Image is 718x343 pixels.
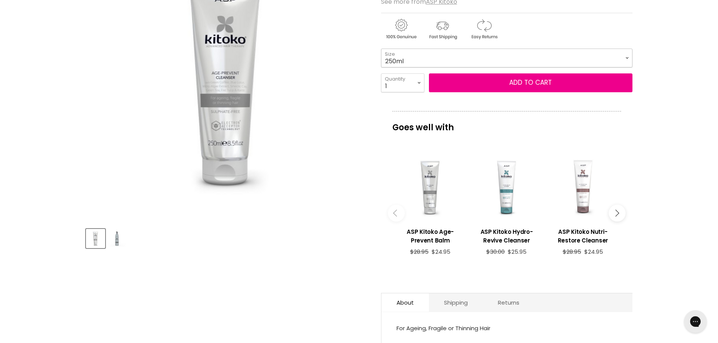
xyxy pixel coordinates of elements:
[108,230,126,247] img: ASP Kitoko Age-Prevent Cleanser
[472,227,541,245] h3: ASP Kitoko Hydro-Revive Cleanser
[472,222,541,248] a: View product:ASP Kitoko Hydro-Revive Cleanser
[563,248,581,256] span: $28.95
[464,18,504,41] img: returns.gif
[381,18,421,41] img: genuine.gif
[486,248,505,256] span: $30.00
[429,73,632,92] button: Add to cart
[423,18,462,41] img: shipping.gif
[483,293,534,312] a: Returns
[396,227,465,245] h3: ASP Kitoko Age-Prevent Balm
[392,111,621,136] p: Goes well with
[548,222,617,248] a: View product:ASP Kitoko Nutri-Restore Cleanser
[548,227,617,245] h3: ASP Kitoko Nutri-Restore Cleanser
[584,248,603,256] span: $24.95
[680,308,710,335] iframe: Gorgias live chat messenger
[432,248,450,256] span: $24.95
[397,323,617,343] div: For Ageing, Fragile or Thinning Hair
[86,229,105,248] button: ASP Kitoko Age-Prevent Cleanser
[107,229,127,248] button: ASP Kitoko Age-Prevent Cleanser
[508,248,527,256] span: $25.95
[429,293,483,312] a: Shipping
[381,73,424,92] select: Quantity
[87,230,104,247] img: ASP Kitoko Age-Prevent Cleanser
[396,222,465,248] a: View product:ASP Kitoko Age-Prevent Balm
[410,248,429,256] span: $28.95
[509,78,552,87] span: Add to cart
[381,293,429,312] a: About
[85,227,369,248] div: Product thumbnails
